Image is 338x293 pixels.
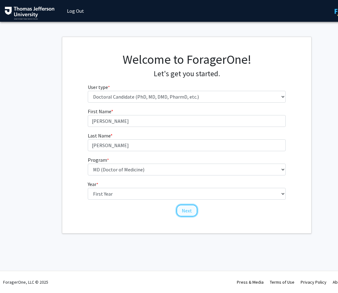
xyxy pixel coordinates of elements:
[176,205,197,216] button: Next
[88,156,109,164] label: Program
[3,271,48,293] div: ForagerOne, LLC © 2025
[5,7,54,20] img: Thomas Jefferson University Logo
[88,108,111,114] span: First Name
[88,83,110,91] label: User type
[88,52,286,67] h1: Welcome to ForagerOne!
[237,279,264,285] a: Press & Media
[88,180,98,188] label: Year
[270,279,294,285] a: Terms of Use
[5,265,26,288] iframe: Chat
[301,279,326,285] a: Privacy Policy
[88,133,110,139] span: Last Name
[88,69,286,78] h4: Let's get you started.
